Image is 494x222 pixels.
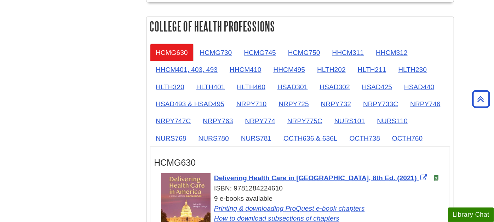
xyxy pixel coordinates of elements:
[231,95,272,113] a: NRPY710
[214,174,429,182] a: Link opens in new window
[161,183,446,194] div: ISBN: 9781284224610
[392,61,432,78] a: HLTH230
[344,130,386,147] a: OCTH738
[224,61,267,78] a: HHCM410
[150,61,223,78] a: HHCM401, 403, 493
[235,130,277,147] a: NURS781
[150,78,190,96] a: HLTH320
[282,44,326,61] a: HCMG750
[470,94,492,104] a: Back to Top
[214,205,365,212] a: Link opens in new window
[191,78,231,96] a: HLTH401
[193,130,234,147] a: NURS780
[282,112,328,130] a: NRPY775C
[356,78,398,96] a: HSAD425
[231,78,271,96] a: HLTH460
[352,61,392,78] a: HLTH211
[311,61,351,78] a: HLTH202
[329,112,370,130] a: NURS101
[357,95,404,113] a: NRPY733C
[150,130,192,147] a: NURS768
[147,17,454,36] h2: College of Health Professions
[150,95,230,113] a: HSAD493 & HSAD495
[404,95,446,113] a: NRPY746
[268,61,311,78] a: HHCM495
[238,44,282,61] a: HCMG745
[386,130,428,147] a: OCTH760
[272,78,313,96] a: HSAD301
[278,130,343,147] a: OCTH636 & 636L
[197,112,239,130] a: NRPY763
[315,95,357,113] a: NRPY732
[370,44,413,61] a: HHCM312
[273,95,314,113] a: NRPY725
[448,207,494,222] button: Library Chat
[398,78,440,96] a: HSAD440
[240,112,281,130] a: NRPY774
[150,44,194,61] a: HCMG630
[327,44,370,61] a: HHCM311
[433,175,439,181] img: e-Book
[371,112,413,130] a: NURS110
[314,78,355,96] a: HSAD302
[214,174,417,182] span: Delivering Health Care in [GEOGRAPHIC_DATA], 8th Ed. (2021)
[150,112,196,130] a: NRPY747C
[154,158,446,168] h3: HCMG630
[194,44,238,61] a: HCMG730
